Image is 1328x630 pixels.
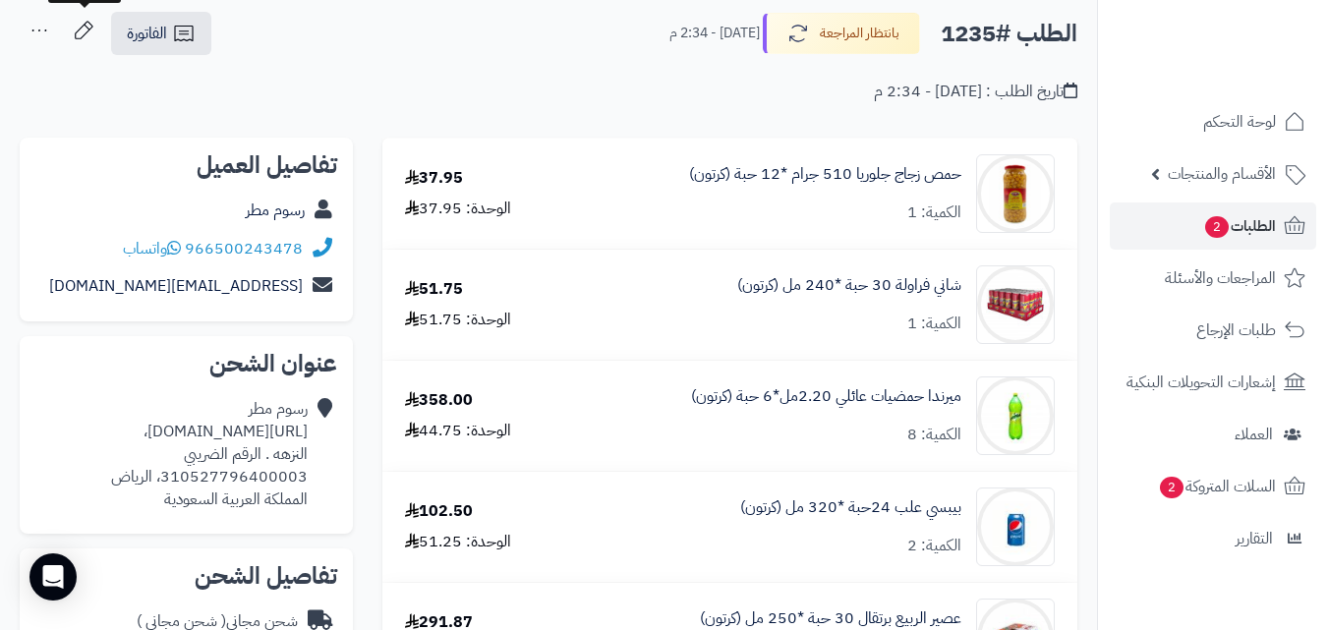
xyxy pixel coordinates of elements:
[907,424,961,446] div: الكمية: 8
[35,153,337,177] h2: تفاصيل العميل
[1110,307,1316,354] a: طلبات الإرجاع
[1168,160,1276,188] span: الأقسام والمنتجات
[1110,202,1316,250] a: الطلبات2
[1110,515,1316,562] a: التقارير
[1110,463,1316,510] a: السلات المتروكة2
[1204,215,1230,239] span: 2
[405,389,473,412] div: 358.00
[1159,476,1184,499] span: 2
[669,24,760,43] small: [DATE] - 2:34 م
[1158,473,1276,500] span: السلات المتروكة
[977,265,1054,344] img: 1747542247-c40cb516-d5e3-4db4-836a-13cf9282-90x90.jpg
[405,531,511,553] div: الوحدة: 51.25
[49,274,303,298] a: [EMAIL_ADDRESS][DOMAIN_NAME]
[35,352,337,375] h2: عنوان الشحن
[1110,255,1316,302] a: المراجعات والأسئلة
[1194,30,1309,72] img: logo-2.png
[907,201,961,224] div: الكمية: 1
[874,81,1077,103] div: تاريخ الطلب : [DATE] - 2:34 م
[1236,525,1273,552] span: التقارير
[405,309,511,331] div: الوحدة: 51.75
[405,167,463,190] div: 37.95
[1196,316,1276,344] span: طلبات الإرجاع
[700,607,961,630] a: عصير الربيع برتقال 30 حبة *250 مل (كرتون)
[689,163,961,186] a: حمص زجاج جلوريا 510 جرام *12 حبة (كرتون)
[35,564,337,588] h2: تفاصيل الشحن
[977,487,1054,566] img: 1747594214-F4N7I6ut4KxqCwKXuHIyEbecxLiH4Cwr-90x90.jpg
[405,278,463,301] div: 51.75
[763,13,920,54] button: بانتظار المراجعة
[111,12,211,55] a: الفاتورة
[123,237,181,260] a: واتساب
[35,398,308,510] div: رسوم مطر [URL][DOMAIN_NAME]، النزهه . الرقم الضريبي 310527796400003، الرياض المملكة العربية السعودية
[907,313,961,335] div: الكمية: 1
[977,154,1054,233] img: 1747335151-d61cc297-9d30-4cf0-bfd6-3ee637ec-90x90.jpg
[405,500,473,523] div: 102.50
[907,535,961,557] div: الكمية: 2
[405,198,511,220] div: الوحدة: 37.95
[246,199,305,222] a: رسوم مطر
[29,553,77,601] div: Open Intercom Messenger
[1110,359,1316,406] a: إشعارات التحويلات البنكية
[1110,411,1316,458] a: العملاء
[691,385,961,408] a: ميرندا حمضيات عائلي 2.20مل*6 حبة (كرتون)
[941,14,1077,54] h2: الطلب #1235
[1110,98,1316,145] a: لوحة التحكم
[1203,108,1276,136] span: لوحة التحكم
[977,376,1054,455] img: 1747544486-c60db756-6ee7-44b0-a7d4-ec449800-90x90.jpg
[127,22,167,45] span: الفاتورة
[737,274,961,297] a: شاني فراولة 30 حبة *240 مل (كرتون)
[1203,212,1276,240] span: الطلبات
[405,420,511,442] div: الوحدة: 44.75
[185,237,303,260] a: 966500243478
[1165,264,1276,292] span: المراجعات والأسئلة
[1235,421,1273,448] span: العملاء
[1126,369,1276,396] span: إشعارات التحويلات البنكية
[740,496,961,519] a: بيبسي علب 24حبة *320 مل (كرتون)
